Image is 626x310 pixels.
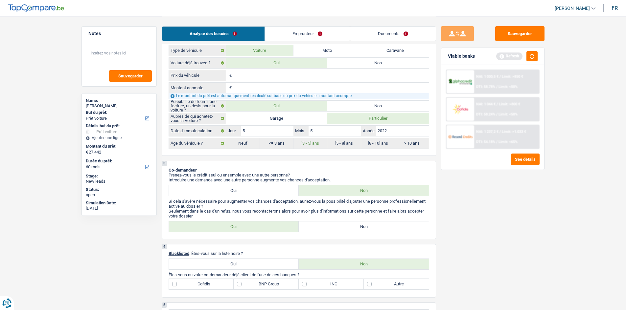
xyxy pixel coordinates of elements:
[226,83,233,93] span: €
[361,138,395,149] label: ]8 - 10] ans
[502,130,526,134] span: Limit: >1.033 €
[226,113,328,124] label: Garage
[265,27,350,41] a: Emprunteur
[309,126,361,136] input: MM
[496,52,522,60] div: Refresh
[327,101,429,111] label: Non
[169,168,197,173] span: Co-demandeur
[162,161,167,166] div: 3
[86,200,152,206] div: Simulation Date:
[361,126,376,136] label: Année
[555,6,590,11] span: [PERSON_NAME]
[361,45,429,56] label: Caravane
[226,101,328,111] label: Oui
[299,259,429,269] label: Non
[549,3,595,14] a: [PERSON_NAME]
[497,102,498,106] span: /
[169,199,429,209] p: Si cela s'avère nécessaire pour augmenter vos chances d'acceptation, auriez-vous la possibilité d...
[169,209,429,218] p: Seulement dans le cas d'un refus, nous vous recontacterons alors pour avoir plus d'informations s...
[169,272,429,277] p: Êtes-vous ou votre co-demandeur déjà client de l'une de ces banques ?
[327,58,429,68] label: Non
[86,187,152,192] div: Status:
[448,103,473,115] img: Cofidis
[226,70,233,81] span: €
[162,303,167,308] div: 5
[86,174,152,179] div: Stage:
[327,113,429,124] label: Particulier
[86,103,152,109] div: [PERSON_NAME]
[169,93,429,99] div: Le montant du prêt est automatiquement recalculé sur base du prix du véhicule - montant acompte
[496,140,498,144] span: /
[476,130,498,134] span: NAI: 1 237,2 €
[260,138,294,149] label: <= 3 ans
[86,150,88,155] span: €
[169,185,299,196] label: Oui
[86,110,151,115] label: But du prêt:
[612,5,618,11] div: fr
[502,74,523,79] span: Limit: >850 €
[109,70,152,82] button: Sauvegarder
[169,45,226,56] label: Type de véhicule
[476,140,495,144] span: DTI: 54.18%
[118,74,143,78] span: Sauvegarder
[169,177,429,182] p: Introduire une demande avec une autre personne augmente vos chances d'acceptation.
[169,138,226,149] label: Âge du véhicule ?
[448,131,473,143] img: Record Credits
[511,154,540,165] button: See details
[169,126,226,136] label: Date d'immatriculation
[169,173,429,177] p: Prenez-vous le crédit seul ou ensemble avec une autre personne?
[162,27,265,41] a: Analyse des besoins
[169,58,226,68] label: Voiture déjà trouvée ?
[226,58,328,68] label: Oui
[86,192,152,197] div: open
[86,158,151,164] label: Durée du prêt:
[496,85,498,89] span: /
[162,244,167,249] div: 4
[376,126,429,136] input: AAAA
[364,279,429,289] label: Autre
[169,259,299,269] label: Oui
[299,279,364,289] label: ING
[293,45,361,56] label: Moto
[498,140,518,144] span: Limit: <65%
[226,138,260,149] label: Neuf
[350,27,436,41] a: Documents
[86,179,152,184] div: New leads
[299,221,429,232] label: Non
[498,112,518,116] span: Limit: <50%
[86,135,152,140] div: Ajouter une ligne
[226,126,241,136] label: Jour
[169,83,226,93] label: Montant acompte
[169,70,226,81] label: Prix du véhicule
[498,85,518,89] span: Limit: <50%
[476,102,496,106] span: NAI: 1 044 €
[448,53,475,59] div: Viable banks
[169,101,226,111] label: Possibilité de fournir une facture, un devis pour la voiture ?
[395,138,429,149] label: > 10 ans
[226,45,294,56] label: Voiture
[476,85,495,89] span: DTI: 58.78%
[499,102,520,106] span: Limit: >800 €
[169,251,429,256] p: : Êtes-vous sur la liste noire ?
[293,126,308,136] label: Mois
[476,112,495,116] span: DTI: 58.24%
[499,74,501,79] span: /
[169,221,299,232] label: Oui
[499,130,501,134] span: /
[169,113,226,124] label: Auprès de qui achetez-vous la Voiture ?
[496,112,498,116] span: /
[169,251,189,256] span: Blacklisted
[86,144,151,149] label: Montant du prêt:
[327,138,361,149] label: ]5 - 8] ans
[299,185,429,196] label: Non
[476,74,498,79] span: NAI: 1 030,5 €
[293,138,327,149] label: ]3 - 5] ans
[86,98,152,103] div: Name:
[8,4,64,12] img: TopCompare Logo
[169,279,234,289] label: Cofidis
[234,279,299,289] label: BNP Group
[495,26,545,41] button: Sauvegarder
[448,78,473,86] img: AlphaCredit
[86,206,152,211] div: [DATE]
[86,123,152,129] div: Détails but du prêt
